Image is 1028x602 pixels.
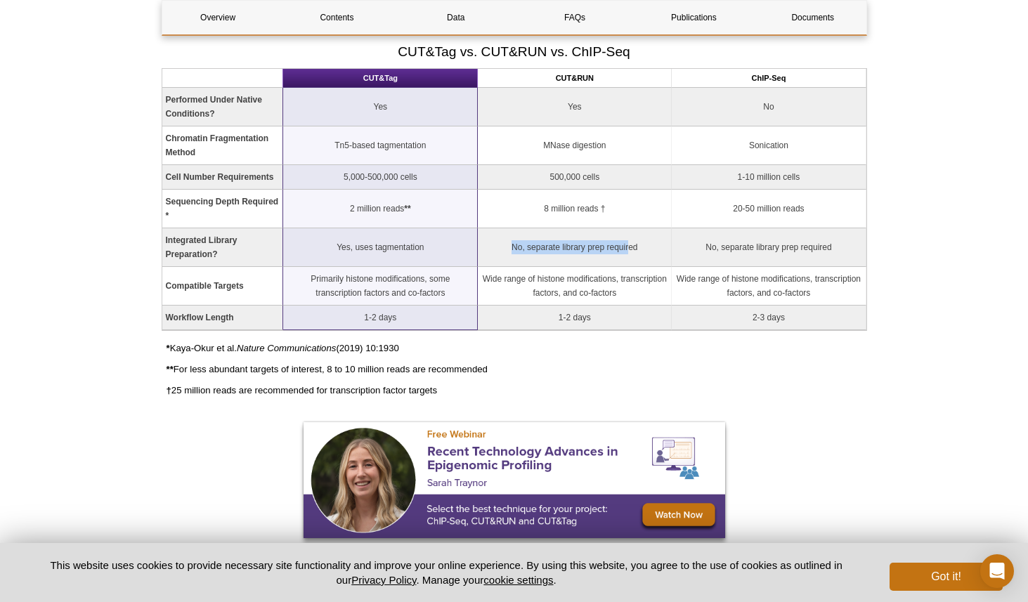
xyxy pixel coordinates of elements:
td: 1-10 million cells [672,165,866,190]
td: No, separate library prep required [478,228,672,267]
a: Overview [162,1,274,34]
a: Data [400,1,512,34]
strong: Integrated Library Preparation? [166,235,238,259]
td: 1-2 days [283,306,478,330]
td: No, separate library prep required [672,228,866,267]
td: 1-2 days [478,306,672,330]
a: Free Webinar Comparing ChIP, CUT&Tag and CUT&RUN [304,422,725,542]
em: Nature Communications [237,343,336,353]
strong: Workflow Length [166,313,234,322]
strong: Compatible Targets [166,281,244,291]
strong: Cell Number Requirements [166,172,274,182]
p: For less abundant targets of interest, 8 to 10 million reads are recommended [167,362,867,377]
td: Primarily histone modifications, some transcription factors and co-factors [283,267,478,306]
td: No [672,88,866,126]
td: Yes [283,88,478,126]
button: cookie settings [483,574,553,586]
td: Yes, uses tagmentation [283,228,478,267]
td: 5,000-500,000 cells [283,165,478,190]
td: MNase digestion [478,126,672,165]
a: Documents [757,1,868,34]
h2: CUT&Tag vs. CUT&RUN vs. ChIP-Seq [162,42,867,61]
img: Free Webinar [304,422,725,538]
a: Publications [638,1,750,34]
td: 20-50 million reads [672,190,866,228]
strong: Sequencing Depth Required * [166,197,279,221]
th: ChIP-Seq [672,69,866,88]
td: 500,000 cells [478,165,672,190]
td: 2-3 days [672,306,866,330]
td: Wide range of histone modifications, transcription factors, and co-factors [478,267,672,306]
td: Sonication [672,126,866,165]
th: CUT&RUN [478,69,672,88]
td: 8 million reads † [478,190,672,228]
a: FAQs [519,1,630,34]
strong: † [167,385,171,395]
a: Contents [281,1,393,34]
td: Yes [478,88,672,126]
th: CUT&Tag [283,69,478,88]
a: Privacy Policy [351,574,416,586]
button: Got it! [890,563,1002,591]
td: Wide range of histone modifications, transcription factors, and co-factors [672,267,866,306]
strong: Chromatin Fragmentation Method [166,133,269,157]
div: Open Intercom Messenger [980,554,1014,588]
p: 25 million reads are recommended for transcription factor targets [167,384,867,398]
td: Tn5-based tagmentation [283,126,478,165]
p: This website uses cookies to provide necessary site functionality and improve your online experie... [26,558,867,587]
strong: Performed Under Native Conditions? [166,95,262,119]
p: Kaya-Okur et al. (2019) 10:1930 [167,341,867,355]
td: 2 million reads [283,190,478,228]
